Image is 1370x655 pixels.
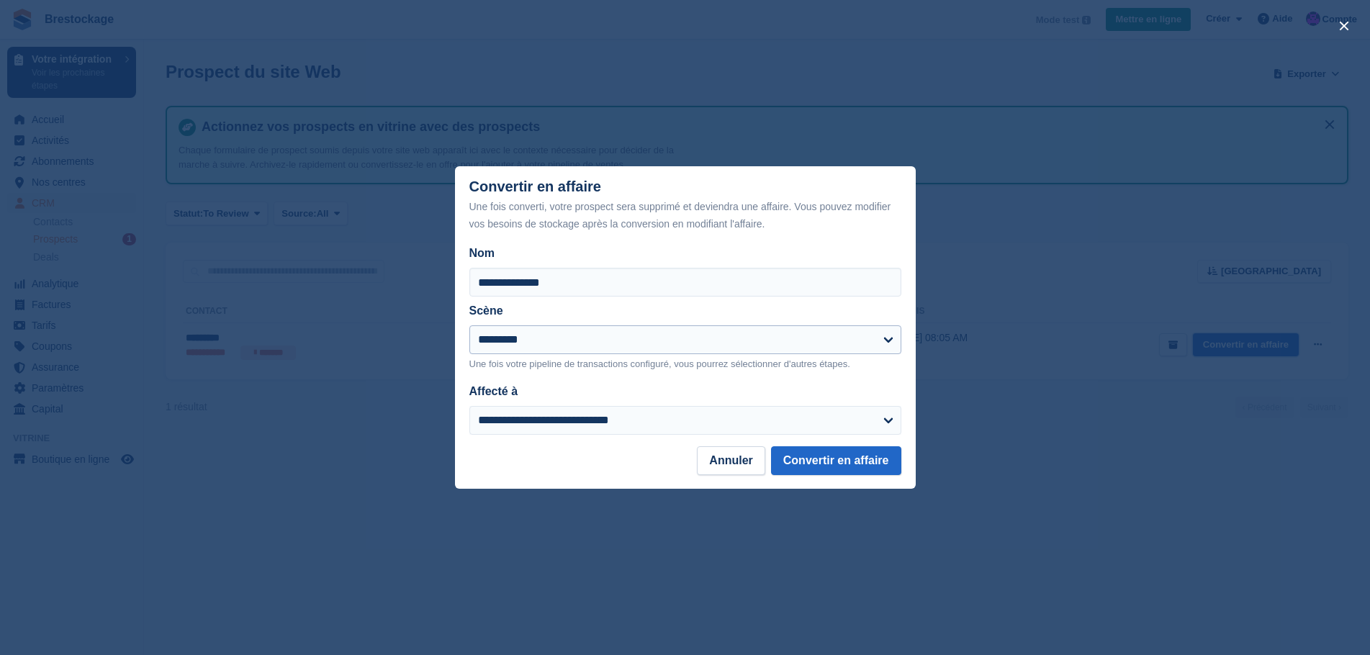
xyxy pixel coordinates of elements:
[469,245,901,262] label: Nom
[469,304,503,317] label: Scène
[1333,14,1356,37] button: close
[469,198,901,232] div: Une fois converti, votre prospect sera supprimé et deviendra une affaire. Vous pouvez modifier vo...
[771,446,901,475] button: Convertir en affaire
[697,446,765,475] button: Annuler
[469,385,518,397] label: Affecté à
[469,357,901,371] p: Une fois votre pipeline de transactions configuré, vous pourrez sélectionner d'autres étapes.
[469,179,901,232] div: Convertir en affaire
